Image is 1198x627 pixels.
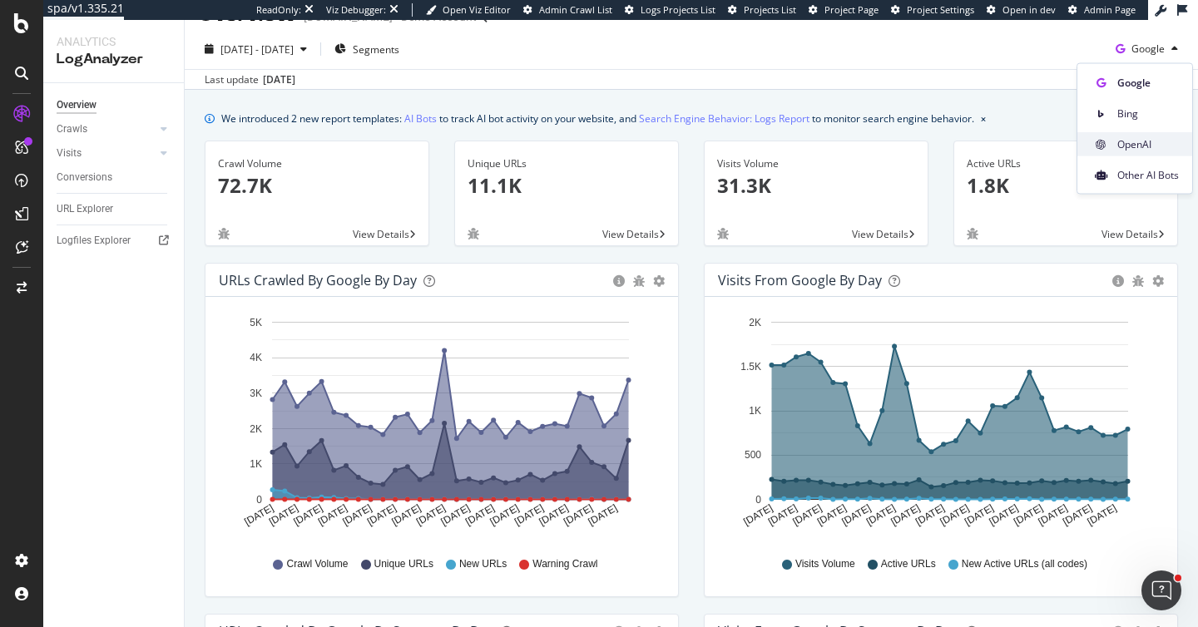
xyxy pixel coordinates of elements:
[988,502,1021,528] text: [DATE]
[790,502,824,528] text: [DATE]
[57,169,172,186] a: Conversions
[864,502,898,528] text: [DATE]
[291,502,324,528] text: [DATE]
[852,227,908,241] span: View Details
[57,50,171,69] div: LogAnalyzer
[1012,502,1045,528] text: [DATE]
[374,557,433,571] span: Unique URLs
[1037,502,1070,528] text: [DATE]
[57,232,131,249] div: Logfiles Explorer
[205,72,295,87] div: Last update
[512,502,546,528] text: [DATE]
[641,3,715,16] span: Logs Projects List
[1117,75,1179,90] span: Google
[523,3,612,17] a: Admin Crawl List
[57,232,172,249] a: Logfiles Explorer
[815,502,849,528] text: [DATE]
[256,3,301,17] div: ReadOnly:
[340,502,374,528] text: [DATE]
[938,502,972,528] text: [DATE]
[824,3,879,16] span: Project Page
[1109,36,1185,62] button: Google
[219,272,417,289] div: URLs Crawled by Google by day
[439,502,473,528] text: [DATE]
[250,353,262,364] text: 4K
[463,502,497,528] text: [DATE]
[537,502,571,528] text: [DATE]
[353,42,399,57] span: Segments
[718,272,882,289] div: Visits from Google by day
[717,228,729,239] div: bug
[250,423,262,435] text: 2K
[57,200,172,218] a: URL Explorer
[891,3,974,17] a: Project Settings
[426,3,511,17] a: Open Viz Editor
[220,42,294,57] span: [DATE] - [DATE]
[468,228,479,239] div: bug
[653,275,665,287] div: gear
[57,200,113,218] div: URL Explorer
[587,502,620,528] text: [DATE]
[613,275,625,287] div: circle-info
[718,310,1164,541] svg: A chart.
[250,388,262,399] text: 3K
[963,502,996,528] text: [DATE]
[250,317,262,328] text: 5K
[744,3,796,16] span: Projects List
[443,3,511,16] span: Open Viz Editor
[839,502,873,528] text: [DATE]
[205,110,1178,127] div: info banner
[1141,570,1181,610] iframe: Intercom live chat
[57,121,87,138] div: Crawls
[967,156,1165,171] div: Active URLs
[1152,275,1164,287] div: gear
[809,3,879,17] a: Project Page
[1068,3,1136,17] a: Admin Page
[987,3,1056,17] a: Open in dev
[913,502,947,528] text: [DATE]
[962,557,1087,571] span: New Active URLs (all codes)
[57,121,156,138] a: Crawls
[316,502,349,528] text: [DATE]
[741,502,775,528] text: [DATE]
[766,502,799,528] text: [DATE]
[218,228,230,239] div: bug
[365,502,399,528] text: [DATE]
[328,36,406,62] button: Segments
[250,458,262,470] text: 1K
[263,72,295,87] div: [DATE]
[57,96,172,114] a: Overview
[1117,136,1179,151] span: OpenAI
[749,405,761,417] text: 1K
[1131,42,1165,56] span: Google
[414,502,448,528] text: [DATE]
[57,145,156,162] a: Visits
[1086,502,1119,528] text: [DATE]
[57,145,82,162] div: Visits
[755,494,761,506] text: 0
[625,3,715,17] a: Logs Projects List
[749,317,761,328] text: 2K
[740,361,761,373] text: 1.5K
[488,502,522,528] text: [DATE]
[198,36,314,62] button: [DATE] - [DATE]
[1002,3,1056,16] span: Open in dev
[967,228,978,239] div: bug
[468,171,666,200] p: 11.1K
[977,106,990,131] button: close banner
[1117,167,1179,182] span: Other AI Bots
[219,310,665,541] svg: A chart.
[1112,275,1124,287] div: circle-info
[633,275,645,287] div: bug
[1084,3,1136,16] span: Admin Page
[907,3,974,16] span: Project Settings
[459,557,507,571] span: New URLs
[221,110,974,127] div: We introduced 2 new report templates: to track AI bot activity on your website, and to monitor se...
[1117,106,1179,121] span: Bing
[602,227,659,241] span: View Details
[728,3,796,17] a: Projects List
[562,502,595,528] text: [DATE]
[889,502,922,528] text: [DATE]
